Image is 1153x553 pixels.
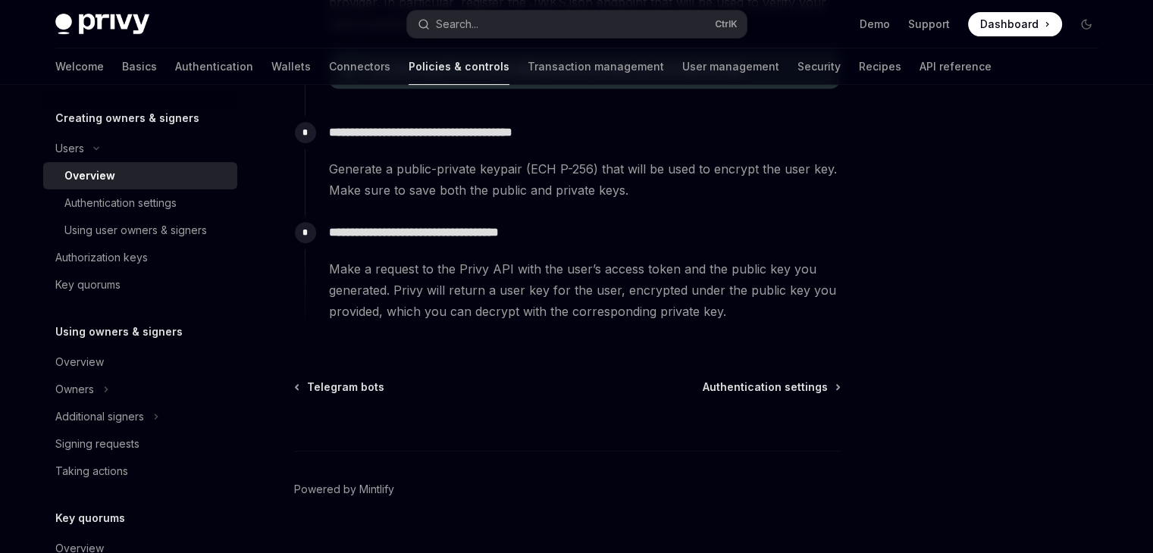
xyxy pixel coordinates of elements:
[980,17,1039,32] span: Dashboard
[797,48,841,85] a: Security
[55,14,149,35] img: dark logo
[908,17,950,32] a: Support
[64,194,177,212] div: Authentication settings
[307,380,384,395] span: Telegram bots
[55,462,128,480] div: Taking actions
[122,48,157,85] a: Basics
[409,48,509,85] a: Policies & controls
[55,323,183,341] h5: Using owners & signers
[43,458,237,485] a: Taking actions
[55,276,121,294] div: Key quorums
[294,482,394,497] a: Powered by Mintlify
[55,48,104,85] a: Welcome
[43,430,237,458] a: Signing requests
[55,109,199,127] h5: Creating owners & signers
[436,15,478,33] div: Search...
[55,408,144,426] div: Additional signers
[703,380,839,395] a: Authentication settings
[55,139,84,158] div: Users
[55,353,104,371] div: Overview
[329,48,390,85] a: Connectors
[55,248,148,267] div: Authorization keys
[528,48,664,85] a: Transaction management
[715,18,738,30] span: Ctrl K
[43,244,237,271] a: Authorization keys
[329,258,840,322] span: Make a request to the Privy API with the user’s access token and the public key you generated. Pr...
[64,221,207,239] div: Using user owners & signers
[703,380,828,395] span: Authentication settings
[43,162,237,189] a: Overview
[64,167,115,185] div: Overview
[329,158,840,201] span: Generate a public-private keypair (ECH P-256) that will be used to encrypt the user key. Make sur...
[55,435,139,453] div: Signing requests
[55,380,94,398] div: Owners
[43,348,237,376] a: Overview
[175,48,253,85] a: Authentication
[859,48,901,85] a: Recipes
[920,48,992,85] a: API reference
[271,48,311,85] a: Wallets
[682,48,779,85] a: User management
[43,271,237,298] a: Key quorums
[43,189,237,217] a: Authentication settings
[860,17,890,32] a: Demo
[968,12,1062,36] a: Dashboard
[43,217,237,244] a: Using user owners & signers
[407,11,747,38] button: Search...CtrlK
[1074,12,1098,36] button: Toggle dark mode
[55,509,125,527] h5: Key quorums
[296,380,384,395] a: Telegram bots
